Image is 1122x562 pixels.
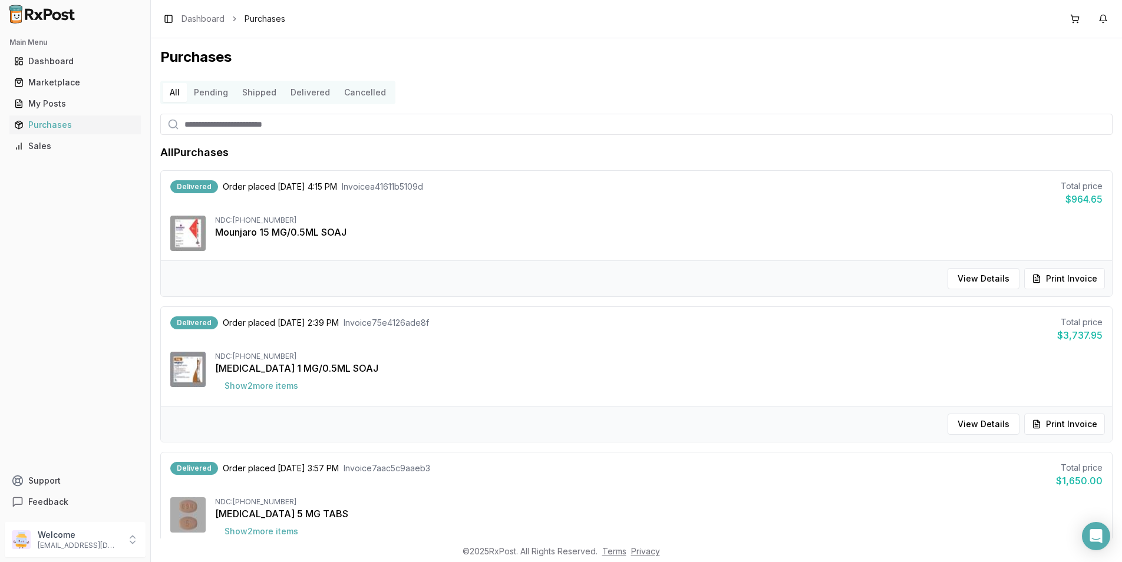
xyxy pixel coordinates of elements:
button: View Details [948,414,1019,435]
img: RxPost Logo [5,5,80,24]
p: [EMAIL_ADDRESS][DOMAIN_NAME] [38,541,120,550]
a: Dashboard [9,51,141,72]
div: Marketplace [14,77,136,88]
a: Purchases [9,114,141,135]
nav: breadcrumb [181,13,285,25]
button: Cancelled [337,83,393,102]
button: Delivered [283,83,337,102]
span: Order placed [DATE] 2:39 PM [223,317,339,329]
button: Feedback [5,491,146,513]
img: Mounjaro 15 MG/0.5ML SOAJ [170,216,206,251]
a: Privacy [631,546,660,556]
span: Order placed [DATE] 4:15 PM [223,181,337,193]
img: Eliquis 5 MG TABS [170,497,206,533]
button: Purchases [5,115,146,134]
span: Invoice a41611b5109d [342,181,423,193]
div: My Posts [14,98,136,110]
button: Print Invoice [1024,414,1105,435]
div: Delivered [170,316,218,329]
button: Pending [187,83,235,102]
span: Order placed [DATE] 3:57 PM [223,462,339,474]
div: Purchases [14,119,136,131]
button: View Details [948,268,1019,289]
div: Dashboard [14,55,136,67]
img: Wegovy 1 MG/0.5ML SOAJ [170,352,206,387]
span: Feedback [28,496,68,508]
span: Invoice 75e4126ade8f [344,317,429,329]
span: Purchases [245,13,285,25]
button: Sales [5,137,146,156]
button: Support [5,470,146,491]
button: My Posts [5,94,146,113]
div: NDC: [PHONE_NUMBER] [215,352,1103,361]
div: $1,650.00 [1056,474,1103,488]
button: Dashboard [5,52,146,71]
div: NDC: [PHONE_NUMBER] [215,216,1103,225]
div: $964.65 [1061,192,1103,206]
button: Shipped [235,83,283,102]
button: Show2more items [215,375,308,396]
div: Delivered [170,462,218,475]
img: User avatar [12,530,31,549]
div: Sales [14,140,136,152]
p: Welcome [38,529,120,541]
div: Total price [1056,462,1103,474]
a: Sales [9,135,141,157]
h1: Purchases [160,48,1113,67]
div: [MEDICAL_DATA] 1 MG/0.5ML SOAJ [215,361,1103,375]
button: Show2more items [215,521,308,542]
button: Marketplace [5,73,146,92]
a: Dashboard [181,13,225,25]
div: Total price [1057,316,1103,328]
a: My Posts [9,93,141,114]
div: [MEDICAL_DATA] 5 MG TABS [215,507,1103,521]
button: All [163,83,187,102]
div: Delivered [170,180,218,193]
div: Mounjaro 15 MG/0.5ML SOAJ [215,225,1103,239]
h1: All Purchases [160,144,229,161]
h2: Main Menu [9,38,141,47]
div: $3,737.95 [1057,328,1103,342]
span: Invoice 7aac5c9aaeb3 [344,462,430,474]
button: Print Invoice [1024,268,1105,289]
a: Terms [602,546,626,556]
div: NDC: [PHONE_NUMBER] [215,497,1103,507]
div: Open Intercom Messenger [1082,522,1110,550]
a: Marketplace [9,72,141,93]
div: Total price [1061,180,1103,192]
